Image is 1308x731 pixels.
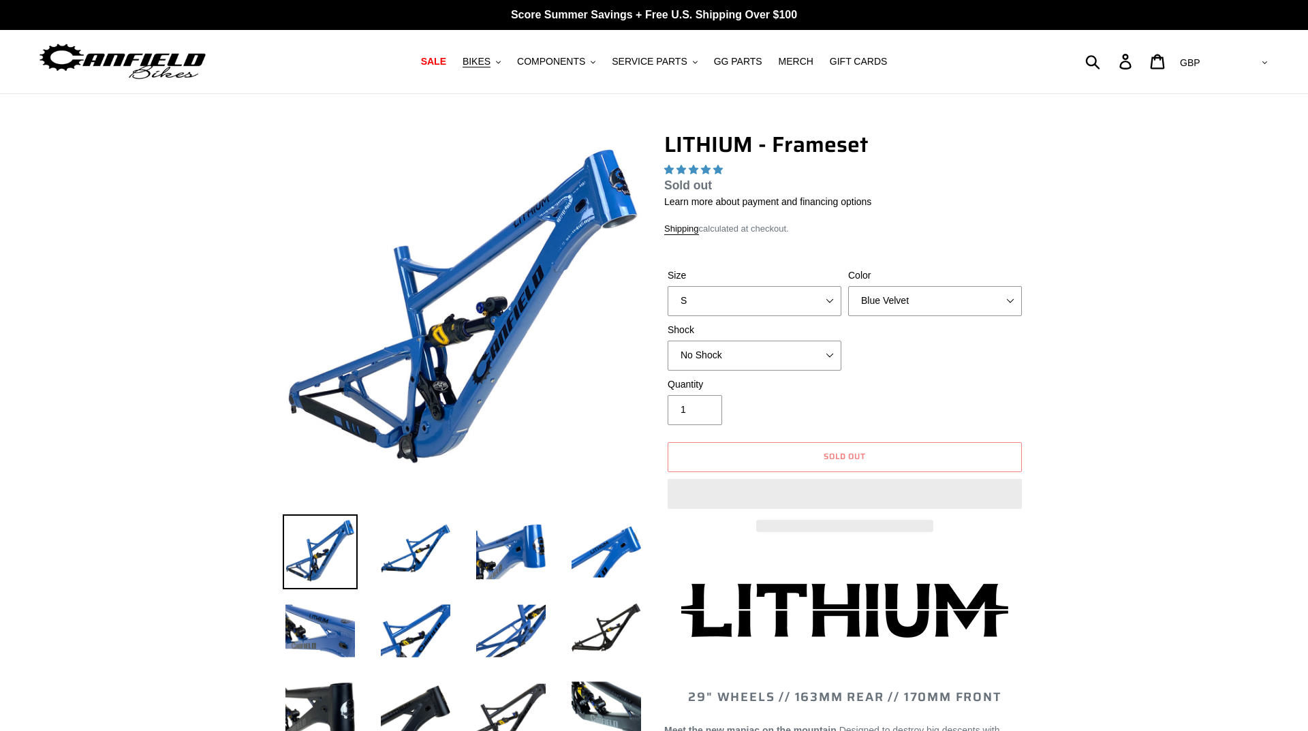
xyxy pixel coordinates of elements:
img: Load image into Gallery viewer, LITHIUM - Frameset [569,593,644,668]
span: SERVICE PARTS [612,56,687,67]
a: GIFT CARDS [823,52,894,71]
a: Shipping [664,223,699,235]
button: SERVICE PARTS [605,52,704,71]
span: Sold out [824,450,867,463]
label: Color [848,268,1022,283]
span: GIFT CARDS [830,56,888,67]
img: Load image into Gallery viewer, LITHIUM - Frameset [473,593,548,668]
input: Search [1093,46,1127,76]
button: Sold out [668,442,1022,472]
span: MERCH [779,56,813,67]
label: Size [668,268,841,283]
a: MERCH [772,52,820,71]
span: Sold out [664,178,712,192]
img: Canfield Bikes [37,40,208,83]
img: Load image into Gallery viewer, LITHIUM - Frameset [283,514,358,589]
img: Load image into Gallery viewer, LITHIUM - Frameset [473,514,548,589]
img: LITHIUM - Frameset [285,134,641,490]
a: GG PARTS [707,52,769,71]
span: 29" WHEELS // 163mm REAR // 170mm FRONT [688,687,1001,706]
a: SALE [414,52,453,71]
div: calculated at checkout. [664,222,1025,236]
span: COMPONENTS [517,56,585,67]
span: SALE [421,56,446,67]
img: Load image into Gallery viewer, LITHIUM - Frameset [569,514,644,589]
a: Learn more about payment and financing options [664,196,871,207]
span: BIKES [463,56,490,67]
label: Shock [668,323,841,337]
img: Lithium-Logo_480x480.png [681,583,1008,638]
img: Load image into Gallery viewer, LITHIUM - Frameset [283,593,358,668]
img: Load image into Gallery viewer, LITHIUM - Frameset [378,514,453,589]
span: 5.00 stars [664,164,726,175]
button: BIKES [456,52,508,71]
h1: LITHIUM - Frameset [664,131,1025,157]
img: Load image into Gallery viewer, LITHIUM - Frameset [378,593,453,668]
button: COMPONENTS [510,52,602,71]
label: Quantity [668,377,841,392]
span: GG PARTS [714,56,762,67]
